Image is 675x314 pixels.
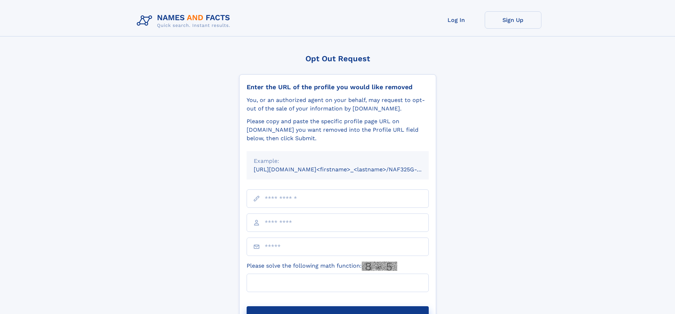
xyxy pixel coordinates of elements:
[134,11,236,30] img: Logo Names and Facts
[485,11,541,29] a: Sign Up
[247,96,429,113] div: You, or an authorized agent on your behalf, may request to opt-out of the sale of your informatio...
[247,83,429,91] div: Enter the URL of the profile you would like removed
[239,54,436,63] div: Opt Out Request
[254,166,442,173] small: [URL][DOMAIN_NAME]<firstname>_<lastname>/NAF325G-xxxxxxxx
[247,117,429,143] div: Please copy and paste the specific profile page URL on [DOMAIN_NAME] you want removed into the Pr...
[247,262,397,271] label: Please solve the following math function:
[428,11,485,29] a: Log In
[254,157,422,165] div: Example:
